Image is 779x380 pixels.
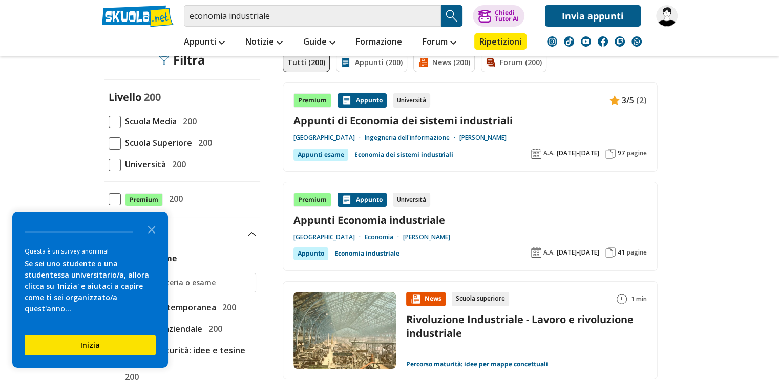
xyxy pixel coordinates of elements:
img: Tempo lettura [617,294,627,304]
img: News filtro contenuto [418,57,428,68]
img: Forum filtro contenuto [486,57,496,68]
span: Tesina maturità: idee e tesine svolte [121,344,256,370]
img: astr.iid_ [656,5,678,27]
span: A.A. [543,248,555,257]
img: Appunti contenuto [609,95,620,105]
span: A.A. [543,149,555,157]
div: Premium [293,93,331,108]
img: tiktok [564,36,574,47]
span: 200 [204,322,222,335]
a: Ripetizioni [474,33,527,50]
span: 200 [168,158,186,171]
span: 200 [218,301,236,314]
a: Invia appunti [545,5,641,27]
img: Anno accademico [531,247,541,258]
a: Economia industriale [334,247,399,260]
a: Economia dei sistemi industriali [354,149,453,161]
span: 97 [618,149,625,157]
a: Ingegneria dell'informazione [365,134,459,142]
img: News contenuto [410,294,420,304]
div: Chiedi Tutor AI [494,10,518,22]
img: Appunti contenuto [342,95,352,105]
a: Notizie [243,33,285,52]
div: Appunto [338,93,387,108]
span: 41 [618,248,625,257]
span: pagine [627,149,647,157]
div: Appunto [338,193,387,207]
a: News (200) [413,53,475,72]
a: Appunti [181,33,227,52]
span: [DATE]-[DATE] [557,149,599,157]
img: Immagine news [293,292,396,369]
span: 3/5 [622,94,634,107]
div: Survey [12,212,168,368]
input: Cerca appunti, riassunti o versioni [184,5,441,27]
button: ChiediTutor AI [473,5,524,27]
a: Economia [365,233,403,241]
input: Ricerca materia o esame [127,278,251,288]
img: WhatsApp [631,36,642,47]
img: Pagine [605,247,616,258]
div: Appunto [293,247,328,260]
label: Livello [109,90,141,104]
div: Scuola superiore [452,292,509,306]
span: Scuola Media [121,115,177,128]
span: 200 [179,115,197,128]
button: Inizia [25,335,156,355]
div: Se sei uno studente o una studentessa universitario/a, allora clicca su 'Inizia' e aiutaci a capi... [25,258,156,314]
span: Premium [125,193,163,206]
a: Forum (200) [481,53,546,72]
button: Search Button [441,5,462,27]
div: Filtra [159,53,205,67]
div: News [406,292,446,306]
img: facebook [598,36,608,47]
a: Percorso maturità: idee per mappe concettuali [406,360,548,368]
img: Anno accademico [531,149,541,159]
button: Close the survey [141,219,162,239]
span: 200 [144,90,161,104]
div: Premium [293,193,331,207]
a: Tutti (200) [283,53,330,72]
img: instagram [547,36,557,47]
div: Università [393,93,430,108]
a: Forum [420,33,459,52]
img: Cerca appunti, riassunti o versioni [444,8,459,24]
span: 1 min [631,292,647,306]
img: Appunti contenuto [342,195,352,205]
span: Scuola Superiore [121,136,192,150]
img: Appunti filtro contenuto [341,57,351,68]
img: Apri e chiudi sezione [248,232,256,236]
span: Storia Contemporanea [121,301,216,314]
img: twitch [615,36,625,47]
span: 200 [194,136,212,150]
a: [GEOGRAPHIC_DATA] [293,233,365,241]
img: youtube [581,36,591,47]
a: [PERSON_NAME] [459,134,507,142]
span: [DATE]-[DATE] [557,248,599,257]
a: Appunti Economia industriale [293,213,647,227]
div: Questa è un survey anonima! [25,246,156,256]
div: Appunti esame [293,149,348,161]
img: Filtra filtri mobile [159,55,169,65]
img: Pagine [605,149,616,159]
a: Appunti (200) [336,53,407,72]
div: Università [393,193,430,207]
a: Appunti di Economia dei sistemi industriali [293,114,647,128]
a: [PERSON_NAME] [403,233,450,241]
span: 200 [165,192,183,205]
span: (2) [636,94,647,107]
a: Guide [301,33,338,52]
span: Università [121,158,166,171]
span: pagine [627,248,647,257]
a: [GEOGRAPHIC_DATA] [293,134,365,142]
a: Formazione [353,33,405,52]
a: Rivoluzione Industriale - Lavoro e rivoluzione industriale [406,312,634,340]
